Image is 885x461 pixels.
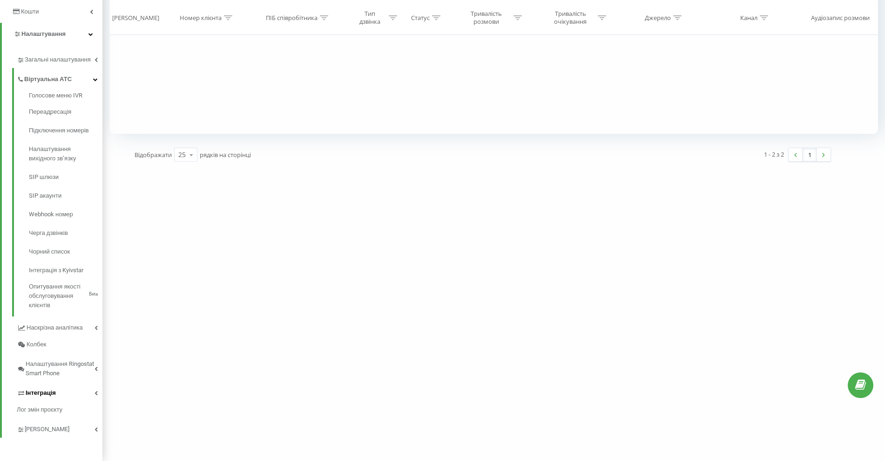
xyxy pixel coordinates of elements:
div: Номер клієнта [180,14,222,21]
span: Лог змін проєкту [17,405,62,414]
a: Налаштування вихідного зв’язку [29,140,102,168]
span: Віртуальна АТС [24,75,72,84]
div: 1 - 2 з 2 [764,150,784,159]
span: Кошти [21,8,39,15]
a: SIP шлюзи [29,168,102,186]
span: SIP акаунти [29,191,61,200]
a: Підключення номерів [29,121,102,140]
a: Чорний список [29,242,102,261]
a: Webhook номер [29,205,102,224]
a: Інтеграція [17,382,102,401]
span: Переадресація [29,107,71,117]
span: рядків на сторінці [200,151,251,159]
span: Відображати [135,151,172,159]
span: Налаштування Ringostat Smart Phone [26,359,95,378]
div: 25 [178,150,186,159]
a: Віртуальна АТС [17,68,102,88]
a: [PERSON_NAME] [17,418,102,438]
a: Інтеграція з Kyivstar [29,261,102,280]
div: [PERSON_NAME] [112,14,159,21]
span: Голосове меню IVR [29,91,82,100]
span: Інтеграція з Kyivstar [29,266,83,275]
div: Тип дзвінка [354,10,386,26]
div: Джерело [645,14,671,21]
span: Налаштування [21,30,66,37]
span: Webhook номер [29,210,73,219]
span: Інтеграція [26,388,56,398]
span: Чорний список [29,247,70,256]
a: Колбек [17,336,102,353]
a: Загальні налаштування [17,48,102,68]
a: Налаштування [2,23,102,45]
span: Черга дзвінків [29,228,68,238]
div: Аудіозапис розмови [811,14,870,21]
span: Наскрізна аналітика [27,323,83,332]
span: Підключення номерів [29,126,89,135]
div: Тривалість розмови [461,10,511,26]
a: Опитування якості обслуговування клієнтівBeta [29,280,102,310]
div: Канал [740,14,757,21]
div: Статус [411,14,430,21]
span: SIP шлюзи [29,172,59,182]
a: Переадресація [29,103,102,121]
a: Голосове меню IVR [29,91,102,103]
div: ПІБ співробітника [266,14,318,21]
a: Черга дзвінків [29,224,102,242]
a: SIP акаунти [29,186,102,205]
a: 1 [803,148,817,161]
a: Наскрізна аналітика [17,317,102,336]
span: Налаштування вихідного зв’язку [29,144,98,163]
div: Тривалість очікування [546,10,595,26]
span: Опитування якості обслуговування клієнтів [29,282,87,310]
a: Налаштування Ringostat Smart Phone [17,353,102,382]
a: Лог змін проєкту [17,401,102,418]
span: Колбек [27,340,46,349]
span: Загальні налаштування [25,55,91,64]
span: [PERSON_NAME] [25,425,69,434]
